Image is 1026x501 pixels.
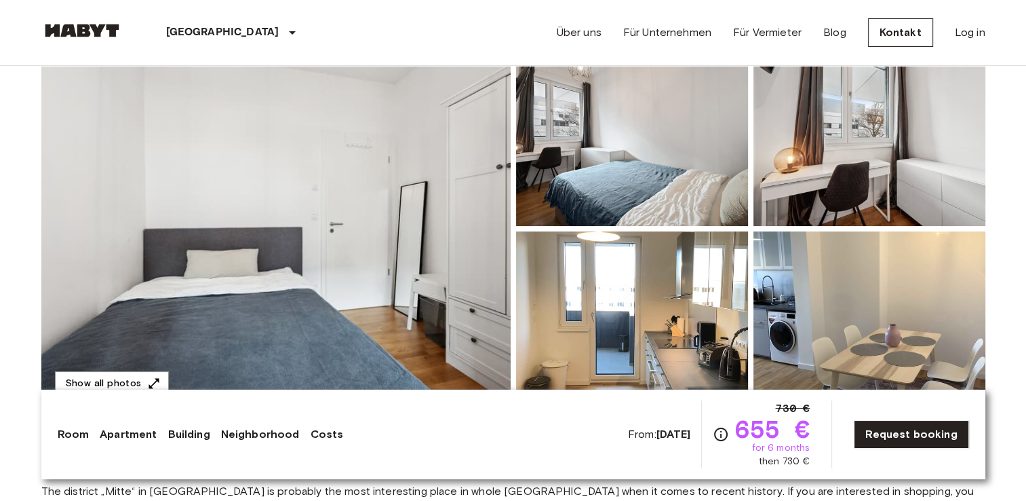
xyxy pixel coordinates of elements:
button: Show all photos [55,371,169,396]
a: Room [58,426,90,443]
span: From: [628,427,691,442]
span: 730 € [775,401,810,417]
a: Für Vermieter [733,24,802,41]
span: for 6 months [751,441,810,455]
a: Building [167,426,210,443]
b: [DATE] [656,428,691,441]
a: Costs [310,426,343,443]
img: Marketing picture of unit DE-01-002-001-02HF [41,48,511,409]
img: Picture of unit DE-01-002-001-02HF [753,48,985,226]
a: Über uns [557,24,601,41]
span: 655 € [734,417,810,441]
img: Picture of unit DE-01-002-001-02HF [516,231,748,409]
a: Für Unternehmen [623,24,711,41]
a: Neighborhood [221,426,300,443]
a: Blog [823,24,846,41]
a: Apartment [100,426,157,443]
p: [GEOGRAPHIC_DATA] [166,24,279,41]
a: Request booking [854,420,968,449]
img: Picture of unit DE-01-002-001-02HF [753,231,985,409]
a: Kontakt [868,18,933,47]
img: Picture of unit DE-01-002-001-02HF [516,48,748,226]
span: then 730 € [759,455,810,468]
a: Log in [955,24,985,41]
svg: Check cost overview for full price breakdown. Please note that discounts apply to new joiners onl... [713,426,729,443]
img: Habyt [41,24,123,37]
